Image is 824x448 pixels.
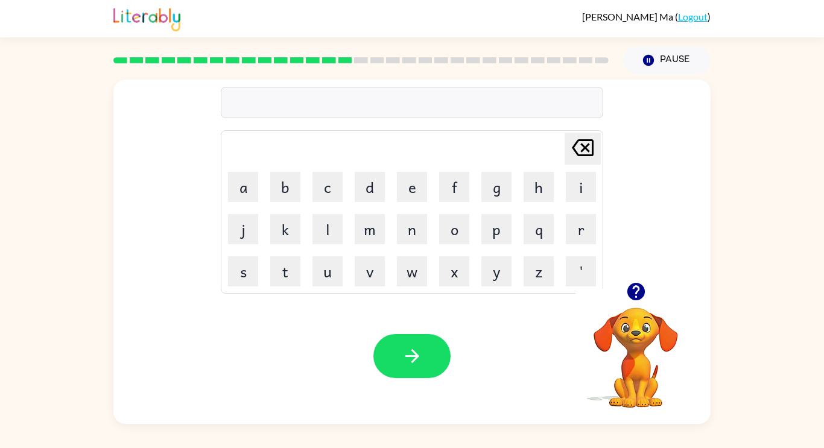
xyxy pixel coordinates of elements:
[397,214,427,244] button: n
[228,214,258,244] button: j
[481,172,512,202] button: g
[439,172,469,202] button: f
[397,172,427,202] button: e
[524,256,554,286] button: z
[355,256,385,286] button: v
[678,11,708,22] a: Logout
[439,256,469,286] button: x
[270,214,300,244] button: k
[439,214,469,244] button: o
[566,214,596,244] button: r
[566,256,596,286] button: '
[113,5,180,31] img: Literably
[524,172,554,202] button: h
[582,11,711,22] div: ( )
[270,256,300,286] button: t
[228,256,258,286] button: s
[575,289,696,409] video: Your browser must support playing .mp4 files to use Literably. Please try using another browser.
[355,172,385,202] button: d
[228,172,258,202] button: a
[312,256,343,286] button: u
[582,11,675,22] span: [PERSON_NAME] Ma
[312,172,343,202] button: c
[481,256,512,286] button: y
[355,214,385,244] button: m
[524,214,554,244] button: q
[623,46,711,74] button: Pause
[270,172,300,202] button: b
[566,172,596,202] button: i
[481,214,512,244] button: p
[397,256,427,286] button: w
[312,214,343,244] button: l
